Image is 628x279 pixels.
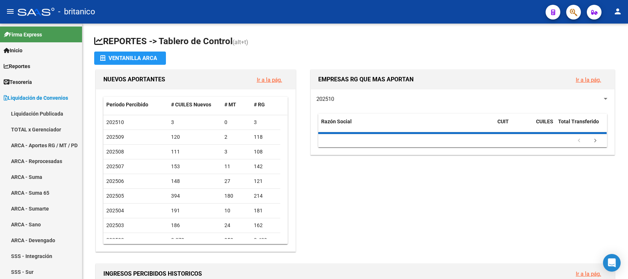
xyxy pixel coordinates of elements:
[588,137,602,145] a: go to next page
[318,76,414,83] span: EMPRESAS RG QUE MAS APORTAN
[254,177,277,186] div: 121
[4,46,22,54] span: Inicio
[254,192,277,200] div: 214
[106,102,148,107] span: Período Percibido
[224,133,248,141] div: 2
[576,77,601,83] a: Ir a la pág.
[58,4,95,20] span: - britanico
[603,254,621,272] div: Open Intercom Messenger
[254,148,277,156] div: 108
[224,236,248,244] div: 950
[494,114,533,138] datatable-header-cell: CUIT
[94,35,616,48] h1: REPORTES -> Tablero de Control
[254,206,277,215] div: 181
[4,31,42,39] span: Firma Express
[224,162,248,171] div: 11
[254,162,277,171] div: 142
[106,193,124,199] span: 202505
[106,149,124,155] span: 202508
[94,52,166,65] button: Ventanilla ARCA
[106,237,124,243] span: 202502
[536,119,553,124] span: CUILES
[533,114,555,138] datatable-header-cell: CUILES
[171,236,219,244] div: 3.379
[103,270,202,277] span: INGRESOS PERCIBIDOS HISTORICOS
[171,192,219,200] div: 394
[4,62,30,70] span: Reportes
[171,162,219,171] div: 153
[613,7,622,16] mat-icon: person
[171,148,219,156] div: 111
[171,133,219,141] div: 120
[6,7,15,16] mat-icon: menu
[106,163,124,169] span: 202507
[4,78,32,86] span: Tesorería
[100,52,160,65] div: Ventanilla ARCA
[254,236,277,244] div: 2.429
[4,94,68,102] span: Liquidación de Convenios
[558,119,599,124] span: Total Transferido
[171,102,211,107] span: # CUILES Nuevos
[254,102,265,107] span: # RG
[224,102,236,107] span: # MT
[254,118,277,127] div: 3
[254,133,277,141] div: 118
[103,76,165,83] span: NUEVOS APORTANTES
[576,271,601,277] a: Ir a la pág.
[254,221,277,230] div: 162
[103,97,168,113] datatable-header-cell: Período Percibido
[168,97,222,113] datatable-header-cell: # CUILES Nuevos
[106,222,124,228] span: 202503
[316,96,334,102] span: 202510
[257,77,282,83] a: Ir a la pág.
[572,137,586,145] a: go to previous page
[224,177,248,186] div: 27
[251,73,288,86] button: Ir a la pág.
[106,134,124,140] span: 202509
[224,148,248,156] div: 3
[570,73,607,86] button: Ir a la pág.
[221,97,251,113] datatable-header-cell: # MT
[555,114,607,138] datatable-header-cell: Total Transferido
[318,114,494,138] datatable-header-cell: Razón Social
[106,178,124,184] span: 202506
[106,208,124,213] span: 202504
[171,221,219,230] div: 186
[224,192,248,200] div: 180
[171,177,219,186] div: 148
[251,97,280,113] datatable-header-cell: # RG
[233,39,248,46] span: (alt+t)
[171,118,219,127] div: 3
[224,221,248,230] div: 24
[106,119,124,125] span: 202510
[224,206,248,215] div: 10
[497,119,509,124] span: CUIT
[224,118,248,127] div: 0
[171,206,219,215] div: 191
[321,119,352,124] span: Razón Social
